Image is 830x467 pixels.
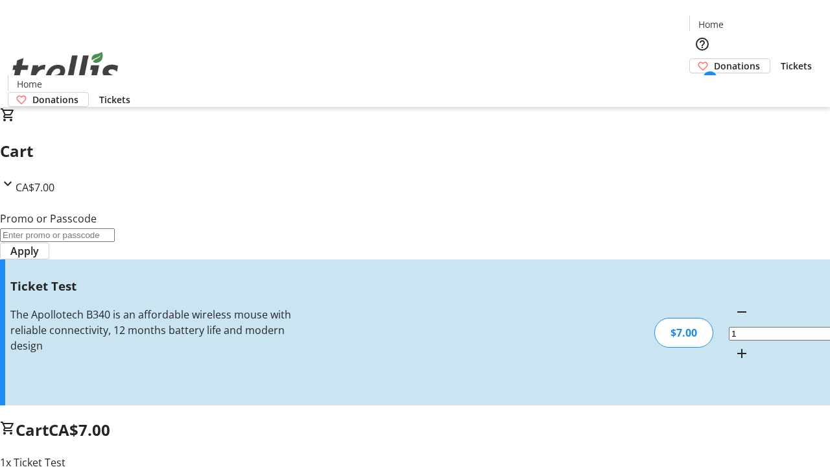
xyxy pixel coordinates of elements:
span: Donations [714,59,760,73]
a: Donations [689,58,770,73]
a: Home [690,18,731,31]
span: CA$7.00 [49,419,110,440]
div: $7.00 [654,318,713,348]
span: Donations [32,93,78,106]
span: Tickets [781,59,812,73]
button: Help [689,31,715,57]
div: The Apollotech B340 is an affordable wireless mouse with reliable connectivity, 12 months battery... [10,307,294,353]
span: Home [17,77,42,91]
h3: Ticket Test [10,277,294,295]
span: Home [698,18,724,31]
span: Apply [10,243,39,259]
span: CA$7.00 [16,180,54,195]
a: Tickets [770,59,822,73]
span: Tickets [99,93,130,106]
button: Decrement by one [729,299,755,325]
button: Cart [689,73,715,99]
img: Orient E2E Organization Za7lVJvr3L's Logo [8,38,123,102]
a: Donations [8,92,89,107]
a: Home [8,77,50,91]
button: Increment by one [729,341,755,366]
a: Tickets [89,93,141,106]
